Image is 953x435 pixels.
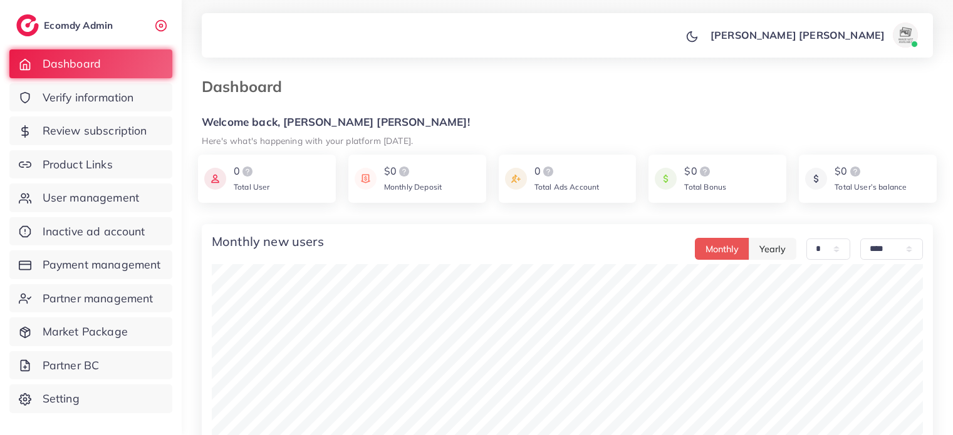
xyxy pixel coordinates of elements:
span: Review subscription [43,123,147,139]
span: Setting [43,391,80,407]
div: $0 [835,164,907,179]
button: Yearly [749,238,796,260]
img: icon payment [805,164,827,193]
a: Review subscription [9,116,172,145]
span: Partner BC [43,357,100,374]
img: logo [240,164,255,179]
a: Partner BC [9,351,172,380]
img: logo [16,14,39,36]
a: Market Package [9,317,172,346]
a: Setting [9,384,172,413]
span: Verify information [43,90,134,106]
a: User management [9,183,172,212]
a: logoEcomdy Admin [16,14,116,36]
img: logo [848,164,863,179]
span: Partner management [43,290,154,307]
a: Partner management [9,284,172,313]
img: icon payment [204,164,226,193]
img: logo [697,164,712,179]
a: Product Links [9,150,172,179]
div: $0 [384,164,442,179]
img: logo [397,164,412,179]
span: Payment management [43,257,161,273]
span: Market Package [43,324,128,340]
span: User management [43,190,139,206]
span: Total Bonus [684,182,726,192]
small: Here's what's happening with your platform [DATE]. [202,135,413,146]
img: icon payment [655,164,677,193]
img: logo [541,164,556,179]
a: Verify information [9,83,172,112]
div: $0 [684,164,726,179]
button: Monthly [695,238,749,260]
span: Inactive ad account [43,223,145,240]
h3: Dashboard [202,78,292,96]
span: Total User [234,182,270,192]
h4: Monthly new users [212,234,324,249]
span: Product Links [43,156,113,173]
a: Inactive ad account [9,217,172,246]
span: Monthly Deposit [384,182,442,192]
h2: Ecomdy Admin [44,19,116,31]
h5: Welcome back, [PERSON_NAME] [PERSON_NAME]! [202,116,933,129]
img: avatar [893,23,918,48]
a: Dashboard [9,49,172,78]
span: Dashboard [43,56,101,72]
a: [PERSON_NAME] [PERSON_NAME]avatar [704,23,923,48]
p: [PERSON_NAME] [PERSON_NAME] [711,28,885,43]
img: icon payment [355,164,377,193]
div: 0 [234,164,270,179]
a: Payment management [9,250,172,279]
img: icon payment [505,164,527,193]
div: 0 [534,164,600,179]
span: Total Ads Account [534,182,600,192]
span: Total User’s balance [835,182,907,192]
